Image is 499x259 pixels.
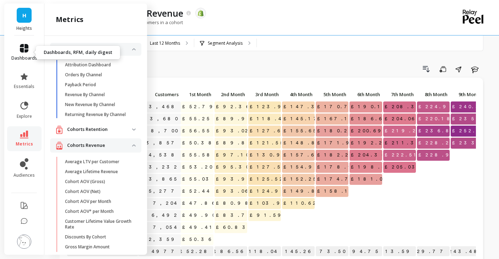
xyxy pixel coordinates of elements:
[282,246,315,257] p: £145.26
[248,114,289,124] span: £118.40
[215,162,252,172] span: £95.30
[248,126,292,136] span: £127.63
[145,138,181,148] a: 3,857
[65,179,105,184] p: Cohort AOV (Gross)
[451,101,493,112] span: £240.39
[349,114,390,124] span: £186.65
[417,89,450,99] p: 8th Month
[181,126,213,136] span: £56.55
[383,89,417,100] div: Toggle SortBy
[215,114,259,124] span: £89.93
[349,126,387,136] span: £200.69
[181,101,219,112] span: £52.79
[147,162,181,172] a: 3,232
[208,40,243,46] p: Segment Analysis
[282,198,320,209] span: £110.62
[248,101,293,112] span: £123.91
[65,234,106,240] p: Discounts By Cohort
[147,234,181,245] a: 2,359
[181,222,217,233] span: £49.41
[181,150,216,160] span: £55.58
[417,246,450,257] p: £229.77
[316,138,363,148] span: £171.93
[16,141,33,147] span: metrics
[181,162,215,172] span: £53.20
[383,246,416,257] p: £213.59
[65,72,102,78] p: Orders By Channel
[65,189,101,194] p: Cohort AOV (Net)
[181,89,213,99] p: 1st Month
[451,89,483,99] p: 9th Month
[181,210,218,221] span: £49.90
[383,89,416,99] p: 7th Month
[181,186,213,197] span: £52.44
[150,126,181,136] a: 8,700
[56,125,63,134] img: navigation item icon
[65,219,133,230] p: Customer Lifetime Value Growth Rate
[22,11,26,20] span: H
[248,150,291,160] span: £130.92
[451,114,490,124] span: £235.05
[385,92,414,97] span: 7th Month
[283,92,313,97] span: 4th Month
[65,244,110,250] p: Gross Margin Amount
[215,198,255,209] span: £80.98
[248,210,287,221] span: £91.59
[67,46,132,53] p: Attribution
[65,112,126,117] p: Returning Revenue By Channel
[282,126,320,136] span: £155.65
[181,174,215,184] span: £55.03
[315,89,349,100] div: Toggle SortBy
[215,150,252,160] span: £97.10
[282,114,323,124] span: £145.17
[349,101,390,112] span: £190.11
[349,138,390,148] span: £192.22
[215,246,247,257] p: £86.56
[282,101,324,112] span: £147.30
[138,246,181,257] p: 4977
[417,89,450,100] div: Toggle SortBy
[150,40,180,46] p: Last 12 Months
[282,89,315,99] p: 4th Month
[316,162,362,172] span: £178.92
[65,82,96,88] p: Payback Period
[147,101,181,112] a: 3,468
[383,138,425,148] span: £211.31
[349,162,396,172] span: £198.85
[138,89,172,100] div: Toggle SortBy
[349,174,393,184] span: £181.08
[248,89,281,99] p: 3rd Month
[147,174,181,184] a: 3,865
[181,198,219,209] span: £47.86
[65,102,115,108] p: New Revenue By Channel
[248,162,289,172] span: £127.52
[417,101,460,112] span: £224.93
[215,174,256,184] span: £93.91
[181,246,213,257] p: £52.28
[65,199,111,204] p: Cohort AOV per Month
[56,15,83,24] h2: metrics
[152,198,181,209] a: 7,204
[67,142,132,149] p: Cohorts Revenue
[181,114,213,124] span: £55.25
[383,114,418,124] span: £204.06
[316,246,348,257] p: £173.50
[214,89,248,100] div: Toggle SortBy
[17,235,31,249] img: profile picture
[56,141,63,150] img: navigation item icon
[417,126,460,136] span: £236.82
[180,89,214,100] div: Toggle SortBy
[14,84,34,89] span: essentials
[248,174,286,184] span: £125.52
[316,126,356,136] span: £180.21
[317,92,346,97] span: 5th Month
[417,114,456,124] span: £220.18
[13,172,35,178] span: audiences
[215,186,252,197] span: £93.06
[282,89,315,100] div: Toggle SortBy
[451,246,483,257] p: £243.48
[17,114,32,119] span: explore
[132,144,136,147] img: down caret icon
[215,89,247,99] p: 2nd Month
[150,210,181,221] a: 6,492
